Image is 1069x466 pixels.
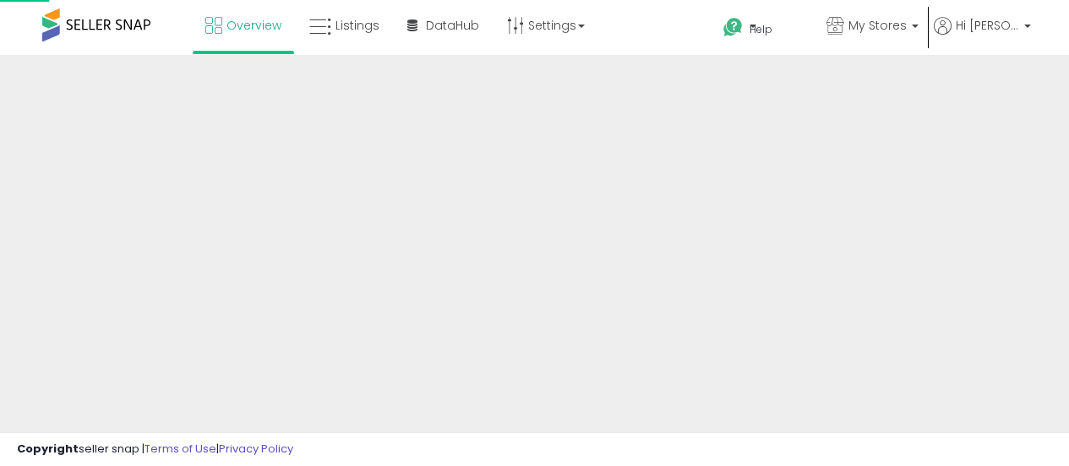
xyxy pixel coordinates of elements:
[956,17,1019,34] span: Hi [PERSON_NAME]
[710,4,811,55] a: Help
[226,17,281,34] span: Overview
[723,17,744,38] i: Get Help
[848,17,907,34] span: My Stores
[335,17,379,34] span: Listings
[17,441,293,458] div: seller snap | |
[934,17,1031,55] a: Hi [PERSON_NAME]
[17,441,79,457] strong: Copyright
[219,441,293,457] a: Privacy Policy
[145,441,216,457] a: Terms of Use
[750,22,772,36] span: Help
[426,17,479,34] span: DataHub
